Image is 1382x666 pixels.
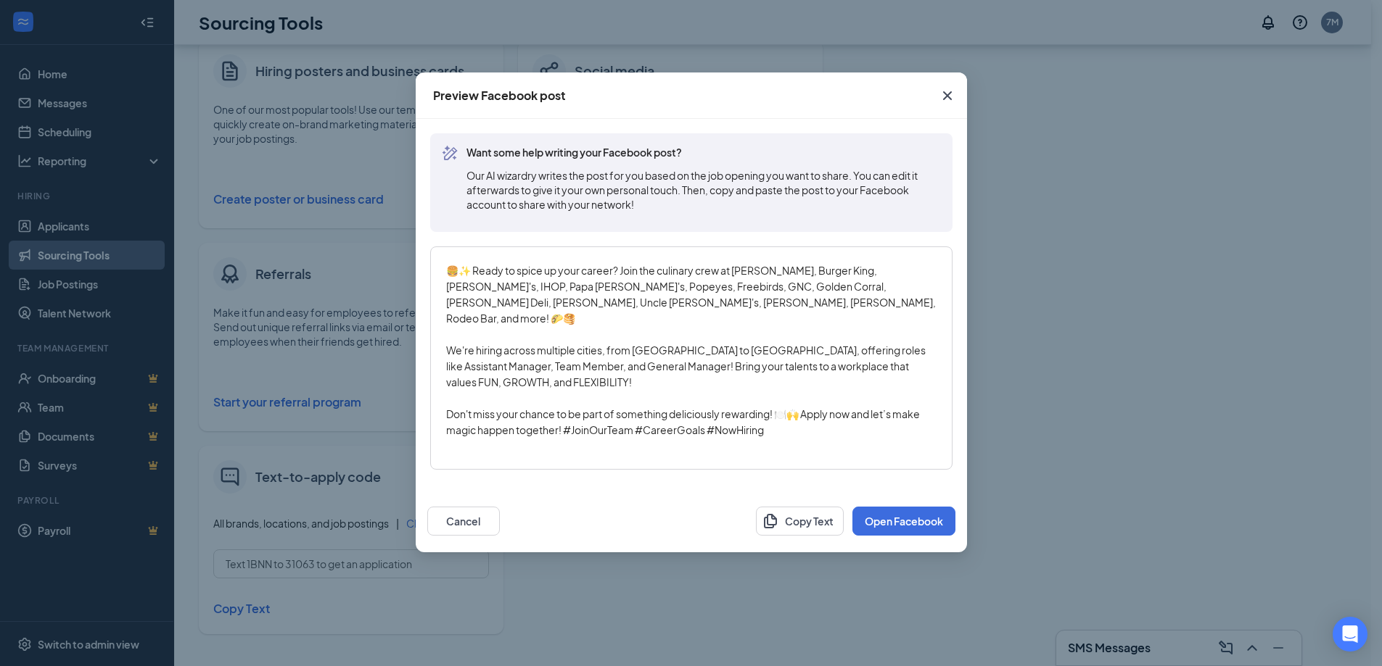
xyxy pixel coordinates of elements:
button: CopyCopy Text [756,507,844,536]
p: Want some help writing your Facebook post? [466,145,682,159]
div: Open Intercom Messenger [1333,617,1367,652]
button: Open Facebook [852,507,955,536]
button: Cancel [427,507,500,536]
svg: Cross [939,87,956,104]
p: Our AI wizardry writes the post for you based on the job opening you want to share. You can edit ... [466,168,941,212]
div: Preview Facebook post [433,88,566,104]
svg: MagicPencil [442,145,459,162]
textarea: 🍔✨ Ready to spice up your career? Join the culinary crew at [PERSON_NAME], Burger King, [PERSON_N... [443,259,940,482]
svg: Copy [762,512,779,530]
button: Close [928,72,967,119]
